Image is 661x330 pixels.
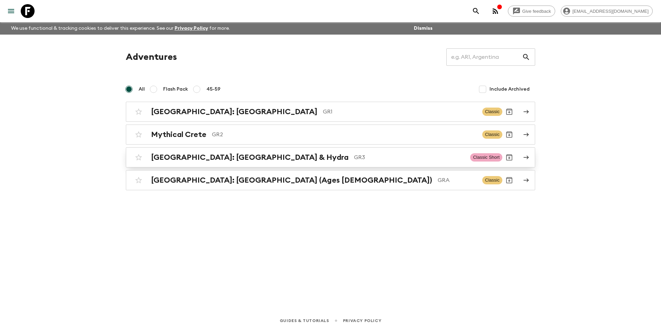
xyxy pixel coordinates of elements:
[438,176,477,184] p: GRA
[126,125,535,145] a: Mythical CreteGR2ClassicArchive
[412,24,434,33] button: Dismiss
[151,130,206,139] h2: Mythical Crete
[151,107,317,116] h2: [GEOGRAPHIC_DATA]: [GEOGRAPHIC_DATA]
[343,317,381,324] a: Privacy Policy
[354,153,465,162] p: GR3
[126,102,535,122] a: [GEOGRAPHIC_DATA]: [GEOGRAPHIC_DATA]GR1ClassicArchive
[126,170,535,190] a: [GEOGRAPHIC_DATA]: [GEOGRAPHIC_DATA] (Ages [DEMOGRAPHIC_DATA])GRAClassicArchive
[482,176,502,184] span: Classic
[8,22,233,35] p: We use functional & tracking cookies to deliver this experience. See our for more.
[126,50,177,64] h1: Adventures
[280,317,329,324] a: Guides & Tutorials
[206,86,221,93] span: 45-59
[151,153,348,162] h2: [GEOGRAPHIC_DATA]: [GEOGRAPHIC_DATA] & Hydra
[212,130,477,139] p: GR2
[323,108,477,116] p: GR1
[126,147,535,167] a: [GEOGRAPHIC_DATA]: [GEOGRAPHIC_DATA] & HydraGR3Classic ShortArchive
[163,86,188,93] span: Flash Pack
[502,150,516,164] button: Archive
[502,105,516,119] button: Archive
[4,4,18,18] button: menu
[502,173,516,187] button: Archive
[490,86,530,93] span: Include Archived
[561,6,653,17] div: [EMAIL_ADDRESS][DOMAIN_NAME]
[482,108,502,116] span: Classic
[508,6,555,17] a: Give feedback
[470,153,502,162] span: Classic Short
[482,130,502,139] span: Classic
[175,26,208,31] a: Privacy Policy
[469,4,483,18] button: search adventures
[519,9,555,14] span: Give feedback
[139,86,145,93] span: All
[502,128,516,141] button: Archive
[446,47,522,67] input: e.g. AR1, Argentina
[569,9,652,14] span: [EMAIL_ADDRESS][DOMAIN_NAME]
[151,176,432,185] h2: [GEOGRAPHIC_DATA]: [GEOGRAPHIC_DATA] (Ages [DEMOGRAPHIC_DATA])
